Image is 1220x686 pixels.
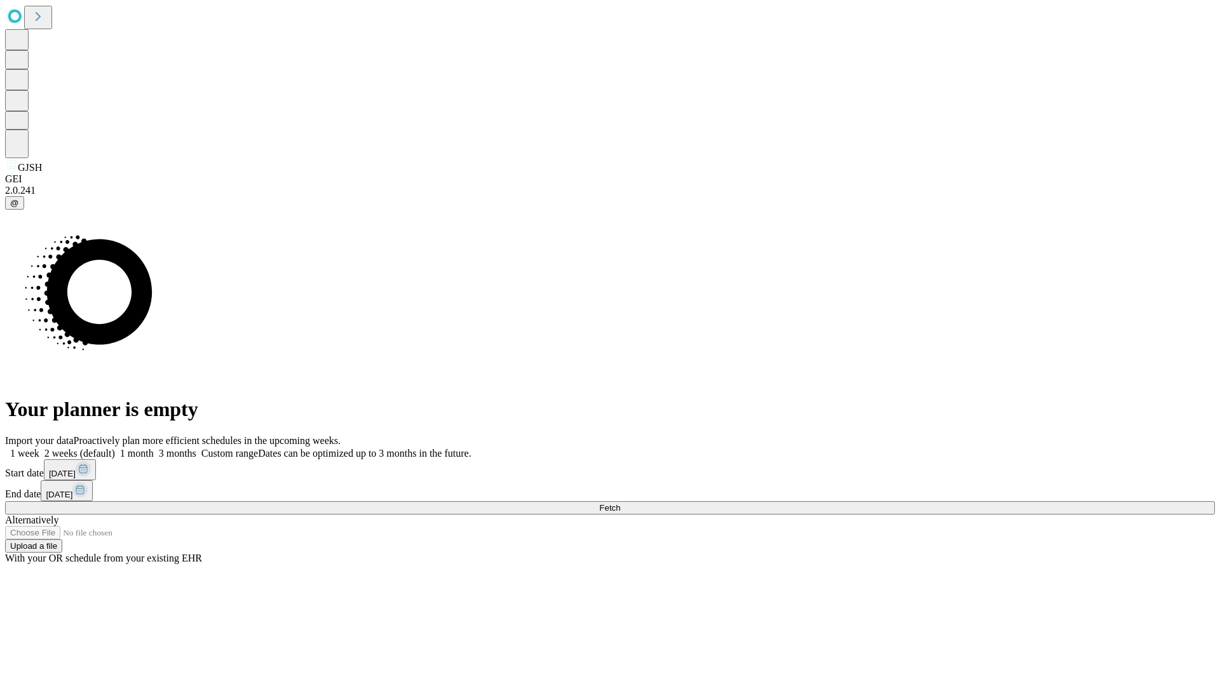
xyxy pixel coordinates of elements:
button: [DATE] [44,459,96,480]
button: Upload a file [5,539,62,553]
span: Dates can be optimized up to 3 months in the future. [258,448,471,459]
h1: Your planner is empty [5,398,1215,421]
button: [DATE] [41,480,93,501]
span: 3 months [159,448,196,459]
span: [DATE] [49,469,76,478]
span: 2 weeks (default) [44,448,115,459]
span: Proactively plan more efficient schedules in the upcoming weeks. [74,435,341,446]
div: Start date [5,459,1215,480]
div: End date [5,480,1215,501]
span: With your OR schedule from your existing EHR [5,553,202,563]
span: Alternatively [5,514,58,525]
div: GEI [5,173,1215,185]
button: @ [5,196,24,210]
span: 1 week [10,448,39,459]
span: Custom range [201,448,258,459]
span: GJSH [18,162,42,173]
span: 1 month [120,448,154,459]
div: 2.0.241 [5,185,1215,196]
span: Fetch [599,503,620,513]
span: Import your data [5,435,74,446]
span: @ [10,198,19,208]
button: Fetch [5,501,1215,514]
span: [DATE] [46,490,72,499]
